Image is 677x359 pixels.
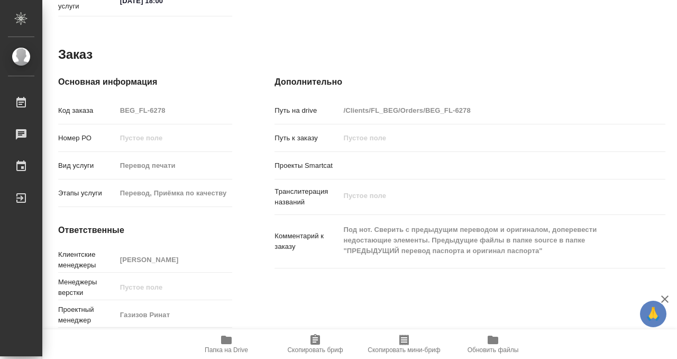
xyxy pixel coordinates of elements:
[116,307,233,322] input: Пустое поле
[275,105,340,116] p: Путь на drive
[116,158,233,173] input: Пустое поле
[58,277,116,298] p: Менеджеры верстки
[368,346,440,354] span: Скопировать мини-бриф
[116,280,233,295] input: Пустое поле
[275,231,340,252] p: Комментарий к заказу
[58,188,116,199] p: Этапы услуги
[340,130,633,146] input: Пустое поле
[116,103,233,118] input: Пустое поле
[360,329,449,359] button: Скопировать мини-бриф
[449,329,537,359] button: Обновить файлы
[205,346,248,354] span: Папка на Drive
[58,224,232,237] h4: Ответственные
[116,130,233,146] input: Пустое поле
[640,301,666,327] button: 🙏
[58,46,93,63] h2: Заказ
[58,249,116,271] p: Клиентские менеджеры
[182,329,271,359] button: Папка на Drive
[275,133,340,143] p: Путь к заказу
[275,160,340,171] p: Проекты Smartcat
[340,103,633,118] input: Пустое поле
[116,185,233,201] input: Пустое поле
[271,329,360,359] button: Скопировать бриф
[468,346,519,354] span: Обновить файлы
[340,221,633,260] textarea: Под нот. Сверить с предыдущим переводом и оригиналом, доперевести недостающие элементы. Предыдущи...
[287,346,343,354] span: Скопировать бриф
[275,186,340,208] p: Транслитерация названий
[58,304,116,326] p: Проектный менеджер
[275,76,665,88] h4: Дополнительно
[644,303,662,325] span: 🙏
[58,105,116,116] p: Код заказа
[116,252,233,267] input: Пустое поле
[58,160,116,171] p: Вид услуги
[58,133,116,143] p: Номер РО
[58,76,232,88] h4: Основная информация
